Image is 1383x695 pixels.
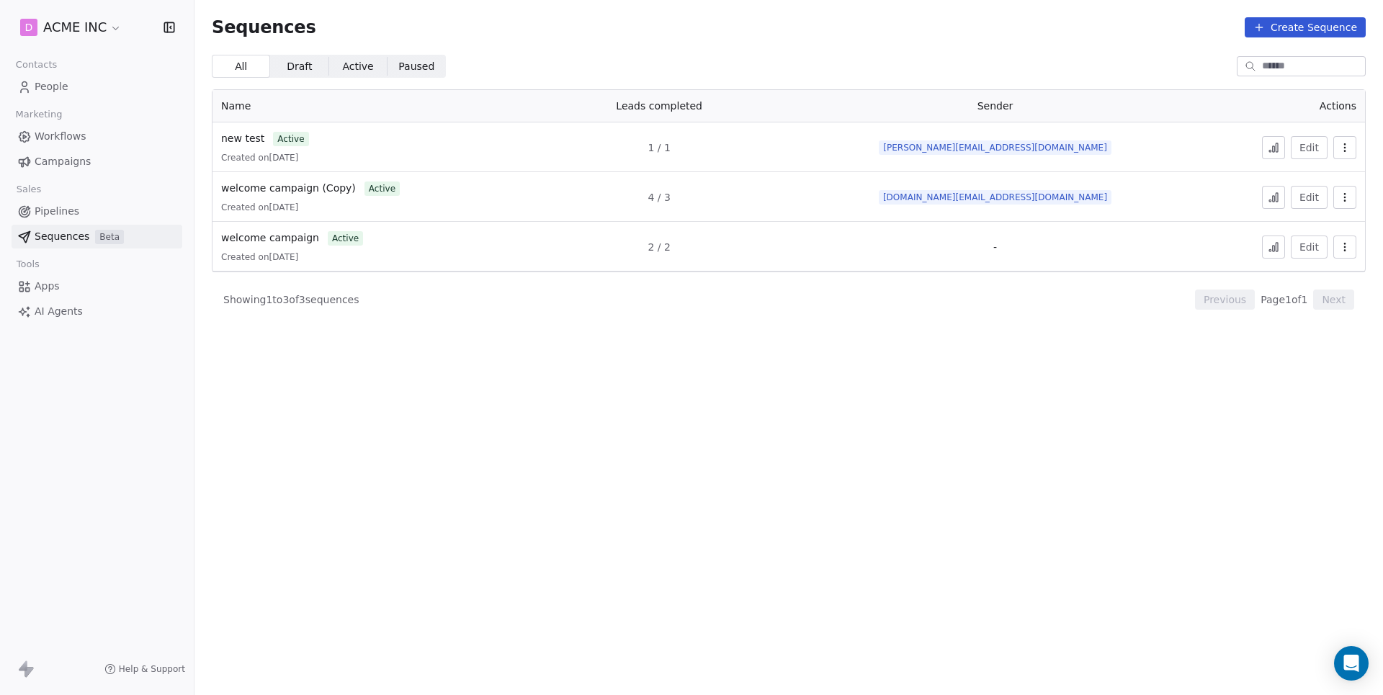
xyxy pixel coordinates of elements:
[879,140,1111,155] span: [PERSON_NAME][EMAIL_ADDRESS][DOMAIN_NAME]
[43,18,107,37] span: ACME INC
[9,54,63,76] span: Contacts
[1291,236,1328,259] button: Edit
[223,292,359,307] span: Showing 1 to 3 of 3 sequences
[993,241,997,253] span: -
[287,59,312,74] span: Draft
[364,181,400,196] span: active
[17,15,125,40] button: DACME INC
[35,154,91,169] span: Campaigns
[12,225,182,248] a: SequencesBeta
[977,100,1013,112] span: Sender
[221,251,298,263] span: Created on [DATE]
[12,150,182,174] a: Campaigns
[328,231,363,246] span: active
[1320,100,1356,112] span: Actions
[221,232,319,243] span: welcome campaign
[119,663,185,675] span: Help & Support
[398,59,434,74] span: Paused
[104,663,185,675] a: Help & Support
[221,131,264,146] a: new test
[12,75,182,99] a: People
[879,190,1111,205] span: [DOMAIN_NAME][EMAIL_ADDRESS][DOMAIN_NAME]
[221,230,319,246] a: welcome campaign
[9,104,68,125] span: Marketing
[35,304,83,319] span: AI Agents
[1245,17,1366,37] button: Create Sequence
[1291,136,1328,159] button: Edit
[10,179,48,200] span: Sales
[1195,290,1255,310] button: Previous
[12,274,182,298] a: Apps
[648,140,670,155] span: 1 / 1
[616,100,702,112] span: Leads completed
[212,17,316,37] span: Sequences
[221,182,356,194] span: welcome campaign (Copy)
[648,190,670,205] span: 4 / 3
[221,181,356,196] a: welcome campaign (Copy)
[35,229,89,244] span: Sequences
[95,230,124,244] span: Beta
[1261,292,1307,307] span: Page 1 of 1
[221,152,298,163] span: Created on [DATE]
[12,125,182,148] a: Workflows
[35,129,86,144] span: Workflows
[221,133,264,144] span: new test
[273,132,308,146] span: active
[1334,646,1369,681] div: Open Intercom Messenger
[342,59,373,74] span: Active
[12,199,182,223] a: Pipelines
[1313,290,1354,310] button: Next
[1291,186,1328,209] button: Edit
[35,279,60,294] span: Apps
[25,20,33,35] span: D
[10,254,45,275] span: Tools
[35,79,68,94] span: People
[35,204,79,219] span: Pipelines
[221,100,251,112] span: Name
[12,300,182,323] a: AI Agents
[648,240,670,254] span: 2 / 2
[221,202,298,213] span: Created on [DATE]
